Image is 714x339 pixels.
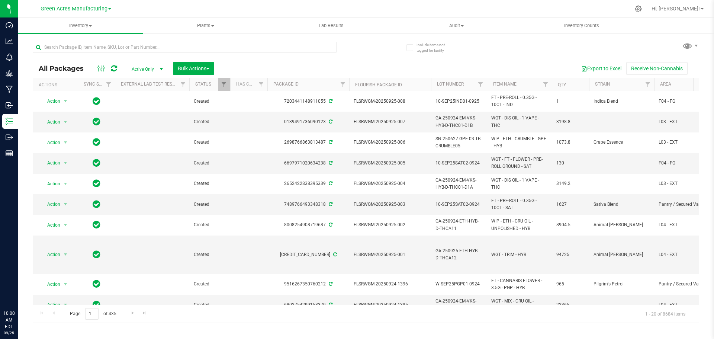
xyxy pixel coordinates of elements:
span: Inventory [18,22,143,29]
span: Sync from Compliance System [328,222,332,227]
span: FLSRWGM-20250925-007 [354,118,427,125]
a: Go to the next page [127,308,138,318]
inline-svg: Inbound [6,102,13,109]
inline-svg: Reports [6,150,13,157]
span: FLSRWGM-20250925-005 [354,160,427,167]
span: Hi, [PERSON_NAME]! [652,6,700,12]
inline-svg: Outbound [6,134,13,141]
span: Created [194,301,226,308]
a: Area [660,81,671,87]
a: Filter [475,78,487,91]
inline-svg: Grow [6,70,13,77]
span: select [61,220,70,230]
span: 10-SEP25SAT02-0924 [435,160,482,167]
a: Status [195,81,211,87]
span: WIP - ETH - CRUMBLE - GPE - HYB [491,135,547,150]
span: 22365 [556,301,585,308]
span: Sync from Compliance System [328,99,332,104]
span: In Sync [93,249,100,260]
span: WGT - MIX - CRU OIL - [PERSON_NAME] - HYB [491,298,547,312]
span: Created [194,281,226,288]
span: FLSRWGM-20250925-001 [354,251,427,258]
a: Go to the last page [139,308,150,318]
span: Sync from Compliance System [328,202,332,207]
span: FLSRWGM-20250924-1395 [354,301,427,308]
a: Filter [642,78,654,91]
span: Lab Results [309,22,354,29]
inline-svg: Dashboard [6,22,13,29]
span: Action [41,199,61,210]
span: Sync from Compliance System [328,281,332,287]
span: In Sync [93,96,100,106]
span: 1 [556,98,585,105]
span: 1627 [556,201,585,208]
span: In Sync [93,279,100,289]
span: Sync from Compliance System [328,302,332,307]
span: In Sync [93,158,100,168]
span: Action [41,249,61,260]
div: 2652422838395339 [266,180,350,187]
span: select [61,279,70,290]
span: Bulk Actions [178,65,209,71]
inline-svg: Inventory [6,118,13,125]
span: GA-250924-EM-VKS-HYB-D-THC01-D1A [435,177,482,191]
span: FLSRWGM-20250925-006 [354,139,427,146]
a: Plants [143,18,268,33]
span: Action [41,300,61,310]
span: Created [194,251,226,258]
span: 1 - 20 of 8684 items [639,308,691,319]
span: 94725 [556,251,585,258]
span: Action [41,279,61,290]
input: Search Package ID, Item Name, SKU, Lot or Part Number... [33,42,337,53]
span: F04 - FG [659,160,705,167]
span: W-SEP25PGP01-0924 [435,281,482,288]
span: select [61,158,70,168]
span: Green Acres Manufacturing [41,6,107,12]
span: select [61,117,70,127]
div: 8008254908719687 [266,221,350,228]
span: Action [41,137,61,148]
span: Include items not tagged for facility [416,42,454,53]
div: 6802754299158379 [266,301,350,308]
a: Filter [540,78,552,91]
span: Pantry / Secured Vault [659,201,705,208]
span: GA-250924-EM-VKS-HYB-D-THC01-D1B [435,115,482,129]
span: select [61,137,70,148]
span: Created [194,160,226,167]
span: 965 [556,281,585,288]
span: SN-250627-GPE-03-TB-CRUMBLE05 [435,135,482,150]
span: Created [194,201,226,208]
span: 3149.2 [556,180,585,187]
span: 1073.8 [556,139,585,146]
a: Filter [255,78,267,91]
span: In Sync [93,220,100,230]
span: Created [194,221,226,228]
a: External Lab Test Result [121,81,179,87]
p: 10:00 AM EDT [3,310,15,330]
span: 130 [556,160,585,167]
span: FT - PRE-ROLL - 0.35G - 10CT - SAT [491,197,547,211]
span: FLSRWGM-20250925-004 [354,180,427,187]
inline-svg: Analytics [6,38,13,45]
button: Bulk Actions [173,62,214,75]
span: Action [41,220,61,230]
span: In Sync [93,199,100,210]
span: Pantry / Secured Vault [659,281,705,288]
span: Sync from Compliance System [328,160,332,166]
span: 3198.8 [556,118,585,125]
p: 09/25 [3,330,15,336]
span: FLSRWGM-20250925-002 [354,221,427,228]
span: select [61,199,70,210]
span: In Sync [93,116,100,127]
a: Package ID [273,81,299,87]
span: GA-250924-EM-VKS-HYB-D-THC01 [435,298,482,312]
span: Created [194,118,226,125]
a: Item Name [493,81,517,87]
span: FT - CANNABIS FLOWER - 3.5G - PGP - HYB [491,277,547,291]
span: Action [41,158,61,168]
span: select [61,96,70,106]
button: Receive Non-Cannabis [626,62,688,75]
span: WGT - DIS OIL - 1 VAPE - THC [491,115,547,129]
div: 9516267350760212 [266,281,350,288]
a: Filter [337,78,349,91]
